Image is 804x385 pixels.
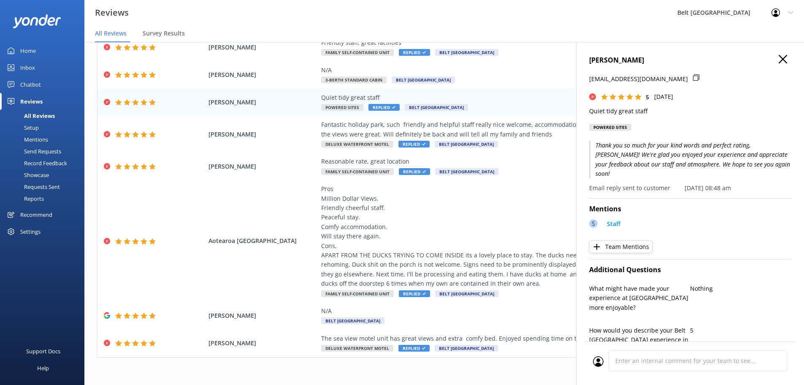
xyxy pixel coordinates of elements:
div: Powered Sites [589,124,631,131]
span: All Reviews [95,29,127,38]
span: [PERSON_NAME] [208,43,317,52]
span: Replied [368,104,400,111]
p: 5 [690,326,792,335]
div: S [589,219,598,228]
div: Fantastic holiday park, such friendly and helpful staff really nice welcome, accommodation had ev... [321,120,705,139]
span: [PERSON_NAME] [208,162,317,171]
span: 3-Berth Standard Cabin [321,76,387,83]
img: yonder-white-logo.png [13,14,61,28]
div: Help [37,360,49,377]
a: Requests Sent [5,181,84,193]
p: Nothing [690,284,792,293]
span: [PERSON_NAME] [208,311,317,320]
p: What might have made your experience at [GEOGRAPHIC_DATA] more enjoyable? [589,284,690,312]
h4: Additional Questions [589,265,791,276]
p: [EMAIL_ADDRESS][DOMAIN_NAME] [589,74,688,84]
p: Email reply sent to customer [589,183,670,193]
div: Settings [20,223,41,240]
div: Send Requests [5,145,61,157]
span: Family Self-Contained Unit [321,49,394,56]
a: All Reviews [5,110,84,122]
div: Inbox [20,59,35,76]
h3: Reviews [95,6,129,19]
p: Quiet tidy great staff [589,106,791,116]
span: [PERSON_NAME] [208,70,317,79]
img: user_profile.svg [593,356,604,367]
div: Mentions [5,134,48,145]
span: Belt [GEOGRAPHIC_DATA] [405,104,468,111]
span: Deluxe Waterfront Motel [321,141,393,147]
button: Team Mentions [589,240,652,253]
div: Requests Sent [5,181,60,193]
a: Mentions [5,134,84,145]
button: Close [779,55,787,64]
div: Support Docs [26,343,60,360]
div: The sea view motel unit has great views and extra comfy bed. Enjoyed spending time on the porch. [321,334,705,343]
div: Reports [5,193,44,205]
p: Thank you so much for your kind words and perfect rating, [PERSON_NAME]! We're glad you enjoyed y... [589,141,791,179]
div: N/A [321,66,705,75]
h4: [PERSON_NAME] [589,55,791,66]
span: Replied [399,49,430,56]
span: Deluxe Waterfront Motel [321,345,393,352]
div: Quiet tidy great staff [321,93,705,102]
span: Survey Results [143,29,185,38]
span: Belt [GEOGRAPHIC_DATA] [435,141,498,147]
span: Powered Sites [321,104,363,111]
span: Aotearoa [GEOGRAPHIC_DATA] [208,236,317,246]
a: Send Requests [5,145,84,157]
p: How would you describe your Belt [GEOGRAPHIC_DATA] experience in terms of value for money? [589,326,690,354]
div: Pros Million Dollar Views. Friendly cheerful staff. Peaceful stay. Comfy accommodation. Will stay... [321,184,705,288]
span: Belt [GEOGRAPHIC_DATA] [435,49,498,56]
p: [DATE] [654,92,673,101]
span: Belt [GEOGRAPHIC_DATA] [392,76,455,83]
a: Showcase [5,169,84,181]
a: Setup [5,122,84,134]
span: [PERSON_NAME] [208,98,317,107]
span: Replied [398,141,430,147]
div: Chatbot [20,76,41,93]
a: Staff [603,219,620,231]
div: Record Feedback [5,157,67,169]
a: Record Feedback [5,157,84,169]
span: [PERSON_NAME] [208,339,317,348]
div: Showcase [5,169,49,181]
span: Replied [398,345,430,352]
span: Belt [GEOGRAPHIC_DATA] [435,168,498,175]
div: Reviews [20,93,43,110]
a: Reports [5,193,84,205]
div: Reasonable rate, great location [321,157,705,166]
p: [DATE] 08:48 am [685,183,731,193]
span: [PERSON_NAME] [208,130,317,139]
span: Belt [GEOGRAPHIC_DATA] [435,290,498,297]
span: 5 [646,93,649,101]
span: Family Self-Contained Unit [321,168,394,175]
div: All Reviews [5,110,55,122]
span: Belt [GEOGRAPHIC_DATA] [435,345,498,352]
div: Friendly staff, great facilities [321,38,705,47]
span: Family Self-Contained Unit [321,290,394,297]
div: Recommend [20,206,52,223]
div: Setup [5,122,39,134]
span: Replied [399,168,430,175]
div: Home [20,42,36,59]
h4: Mentions [589,204,791,215]
span: Belt [GEOGRAPHIC_DATA] [321,317,384,324]
p: Staff [607,219,620,229]
span: Replied [399,290,430,297]
div: N/A [321,306,705,316]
